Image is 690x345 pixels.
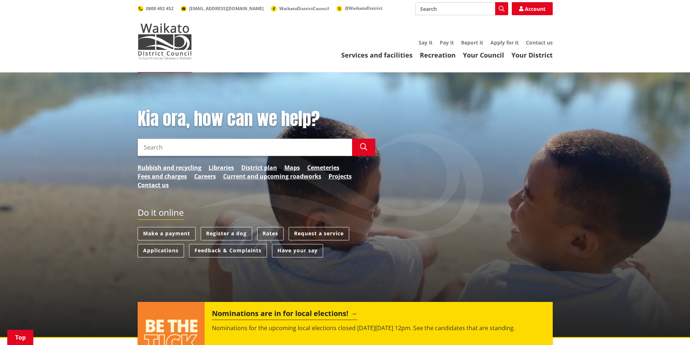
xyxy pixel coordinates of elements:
[526,39,553,46] a: Contact us
[138,5,173,12] a: 0800 492 452
[257,227,284,240] a: Rates
[138,109,375,130] h1: Kia ora, how can we help?
[138,207,184,220] h2: Do it online
[511,51,553,59] a: Your District
[419,39,432,46] a: Say it
[241,163,277,172] a: District plan
[307,163,339,172] a: Cemeteries
[512,2,553,15] a: Account
[223,172,321,181] a: Current and upcoming roadworks
[284,163,300,172] a: Maps
[138,163,201,172] a: Rubbish and recycling
[189,5,264,12] span: [EMAIL_ADDRESS][DOMAIN_NAME]
[138,139,352,156] input: Search input
[461,39,483,46] a: Report it
[212,324,545,332] p: Nominations for the upcoming local elections closed [DATE][DATE] 12pm. See the candidates that ar...
[146,5,173,12] span: 0800 492 452
[181,5,264,12] a: [EMAIL_ADDRESS][DOMAIN_NAME]
[201,227,252,240] a: Register a dog
[138,23,192,59] img: Waikato District Council - Te Kaunihera aa Takiwaa o Waikato
[440,39,454,46] a: Pay it
[189,244,267,257] a: Feedback & Complaints
[463,51,504,59] a: Your Council
[138,172,187,181] a: Fees and charges
[272,244,323,257] a: Have your say
[138,227,196,240] a: Make a payment
[336,5,382,11] a: @WaikatoDistrict
[490,39,519,46] a: Apply for it
[212,309,357,320] h2: Nominations are in for local elections!
[209,163,234,172] a: Libraries
[138,181,169,189] a: Contact us
[138,244,184,257] a: Applications
[7,330,33,345] a: Top
[420,51,456,59] a: Recreation
[279,5,329,12] span: WaikatoDistrictCouncil
[329,172,352,181] a: Projects
[289,227,349,240] a: Request a service
[271,5,329,12] a: WaikatoDistrictCouncil
[415,2,508,15] input: Search input
[194,172,216,181] a: Careers
[341,51,413,59] a: Services and facilities
[345,5,382,11] span: @WaikatoDistrict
